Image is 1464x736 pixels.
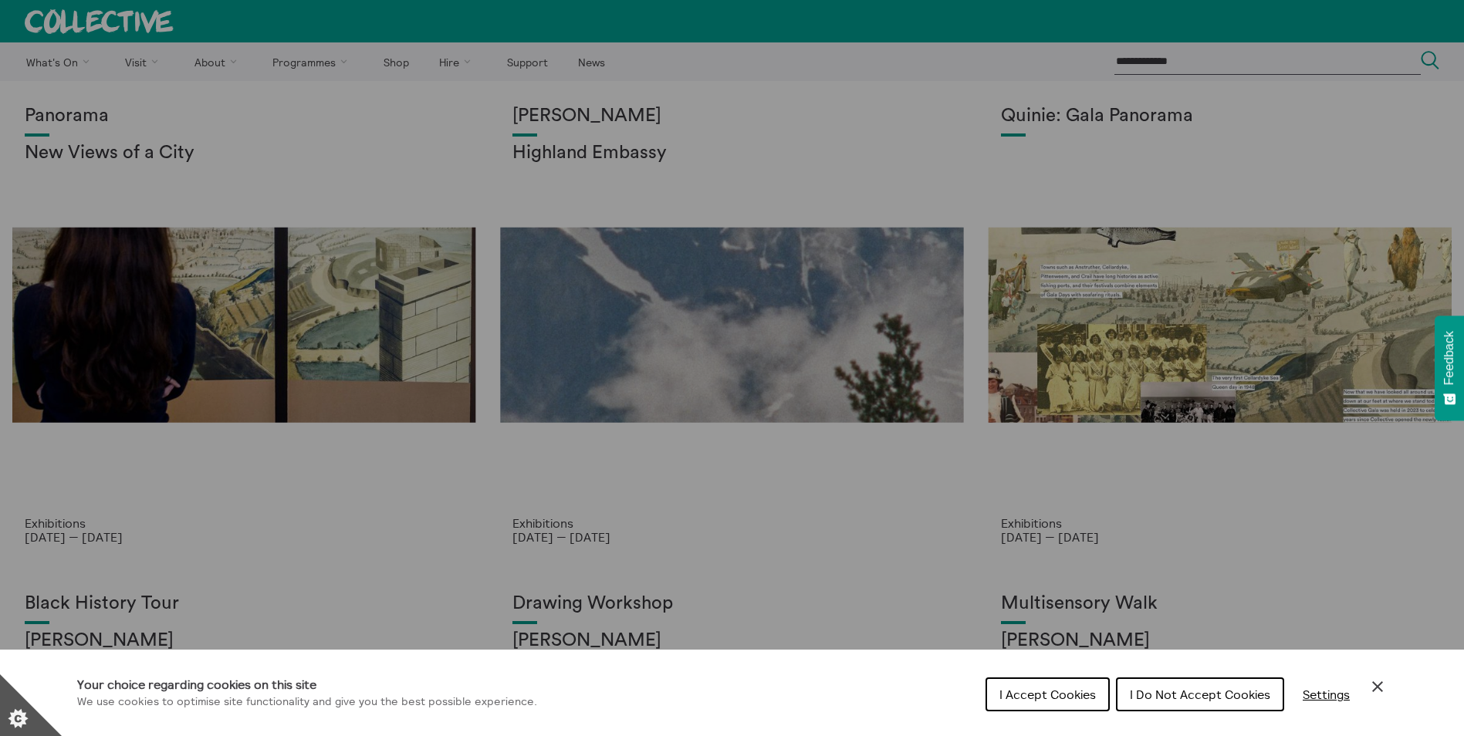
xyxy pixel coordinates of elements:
span: Settings [1303,687,1350,702]
p: We use cookies to optimise site functionality and give you the best possible experience. [77,694,537,711]
h1: Your choice regarding cookies on this site [77,675,537,694]
button: I Do Not Accept Cookies [1116,677,1284,711]
button: I Accept Cookies [986,677,1110,711]
span: I Accept Cookies [999,687,1096,702]
button: Close Cookie Control [1368,677,1387,696]
span: I Do Not Accept Cookies [1130,687,1270,702]
span: Feedback [1442,331,1456,385]
button: Settings [1290,679,1362,710]
button: Feedback - Show survey [1435,316,1464,420]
